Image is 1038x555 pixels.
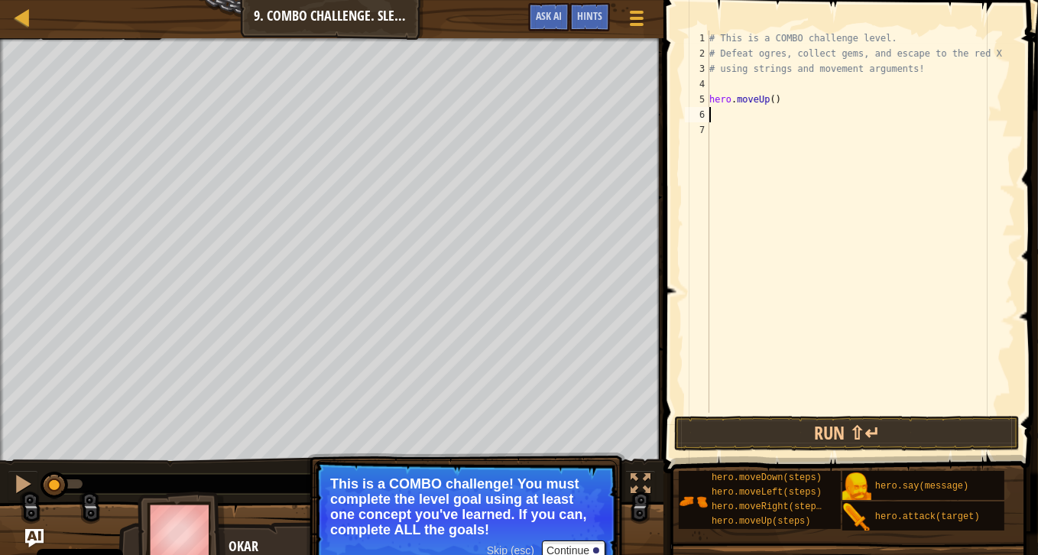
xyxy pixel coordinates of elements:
[712,516,811,527] span: hero.moveUp(steps)
[330,476,602,537] p: This is a COMBO challenge! You must complete the level goal using at least one concept you've lea...
[712,472,822,483] span: hero.moveDown(steps)
[875,511,980,522] span: hero.attack(target)
[618,3,656,39] button: Show game menu
[712,501,827,512] span: hero.moveRight(steps)
[685,31,709,46] div: 1
[685,122,709,138] div: 7
[685,107,709,122] div: 6
[8,470,38,501] button: Ctrl + P: Pause
[842,472,871,501] img: portrait.png
[685,76,709,92] div: 4
[625,470,656,501] button: Toggle fullscreen
[685,92,709,107] div: 5
[685,61,709,76] div: 3
[712,487,822,498] span: hero.moveLeft(steps)
[842,503,871,532] img: portrait.png
[25,529,44,547] button: Ask AI
[875,481,968,492] span: hero.say(message)
[536,8,562,23] span: Ask AI
[674,416,1020,451] button: Run ⇧↵
[679,487,708,516] img: portrait.png
[528,3,569,31] button: Ask AI
[577,8,602,23] span: Hints
[685,46,709,61] div: 2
